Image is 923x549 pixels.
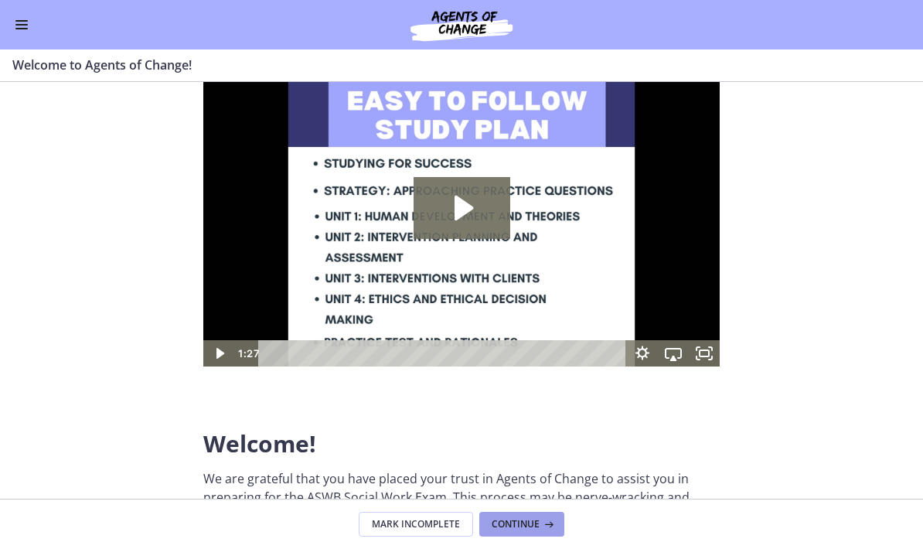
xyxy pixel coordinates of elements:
img: Agents of Change [369,6,554,43]
div: Playbar [66,264,416,291]
h3: Welcome to Agents of Change! [12,56,892,74]
button: Continue [479,512,564,537]
button: Play Video: c1o6hcmjueu5qasqsu00.mp4 [210,101,307,163]
button: Mark Incomplete [359,512,473,537]
button: Airplay [455,264,485,291]
span: Mark Incomplete [372,518,460,530]
p: We are grateful that you have placed your trust in Agents of Change to assist you in preparing fo... [203,469,720,525]
span: Welcome! [203,428,316,459]
button: Enable menu [12,15,31,34]
span: Continue [492,518,540,530]
button: Show settings menu [424,264,455,291]
button: Fullscreen [485,264,516,291]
